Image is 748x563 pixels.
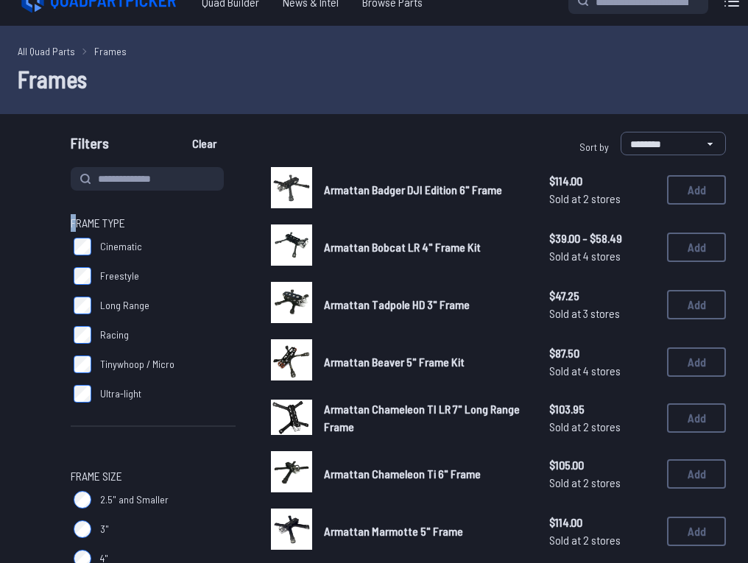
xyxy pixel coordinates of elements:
a: Armattan Tadpole HD 3" Frame [324,296,526,314]
input: Long Range [74,297,91,314]
span: Long Range [100,298,149,313]
img: image [271,224,312,266]
img: image [271,339,312,380]
span: Sold at 4 stores [549,247,655,265]
span: Sold at 3 stores [549,305,655,322]
span: Armattan Chameleon TI LR 7" Long Range Frame [324,402,520,433]
a: image [271,397,312,439]
a: image [271,339,312,385]
input: Tinywhoop / Micro [74,355,91,373]
a: image [271,167,312,213]
span: Sold at 4 stores [549,362,655,380]
span: Tinywhoop / Micro [100,357,174,372]
a: image [271,509,312,554]
input: Cinematic [74,238,91,255]
a: image [271,282,312,327]
span: Filters [71,132,109,161]
span: Armattan Bobcat LR 4" Frame Kit [324,240,481,254]
a: image [271,224,312,270]
img: image [271,167,312,208]
span: Sold at 2 stores [549,531,655,549]
span: $47.25 [549,287,655,305]
a: Frames [94,43,127,59]
button: Add [667,233,726,262]
select: Sort by [621,132,726,155]
span: Frame Type [71,214,125,232]
span: 2.5" and Smaller [100,492,169,507]
span: Racing [100,327,129,342]
button: Add [667,175,726,205]
img: image [271,282,312,323]
span: $105.00 [549,456,655,474]
img: image [271,509,312,550]
button: Add [667,459,726,489]
span: Sold at 2 stores [549,418,655,436]
button: Add [667,347,726,377]
button: Add [667,517,726,546]
a: image [271,451,312,497]
span: Armattan Badger DJI Edition 6" Frame [324,183,502,196]
span: Freestyle [100,269,139,283]
span: $39.00 - $58.49 [549,230,655,247]
span: Sort by [579,141,609,153]
input: Freestyle [74,267,91,285]
input: 3" [74,520,91,538]
a: Armattan Chameleon TI LR 7" Long Range Frame [324,400,526,436]
a: Armattan Marmotte 5" Frame [324,523,526,540]
a: Armattan Beaver 5" Frame Kit [324,353,526,371]
span: $114.00 [549,172,655,190]
a: All Quad Parts [18,43,75,59]
input: Ultra-light [74,385,91,403]
button: Clear [180,132,229,155]
button: Add [667,403,726,433]
span: Armattan Marmotte 5" Frame [324,524,463,538]
a: Armattan Chameleon Ti 6" Frame [324,465,526,483]
input: 2.5" and Smaller [74,491,91,509]
span: Armattan Tadpole HD 3" Frame [324,297,470,311]
span: Frame Size [71,467,122,485]
a: Armattan Bobcat LR 4" Frame Kit [324,238,526,256]
span: Cinematic [100,239,142,254]
button: Add [667,290,726,319]
input: Racing [74,326,91,344]
span: Armattan Chameleon Ti 6" Frame [324,467,481,481]
span: $114.00 [549,514,655,531]
img: image [271,451,312,492]
span: $103.95 [549,400,655,418]
span: 3" [100,522,109,537]
span: Armattan Beaver 5" Frame Kit [324,355,465,369]
a: Armattan Badger DJI Edition 6" Frame [324,181,526,199]
span: Sold at 2 stores [549,190,655,208]
span: Ultra-light [100,386,141,401]
img: image [271,400,312,435]
span: Sold at 2 stores [549,474,655,492]
span: $87.50 [549,344,655,362]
